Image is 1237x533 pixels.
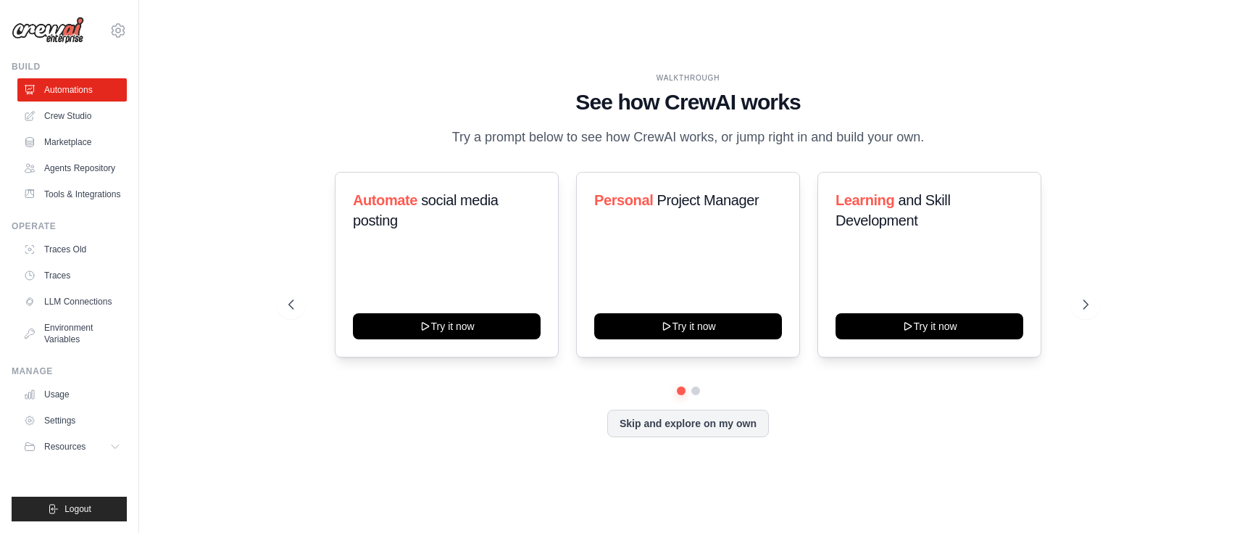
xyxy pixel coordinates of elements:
button: Try it now [353,313,541,339]
img: Logo [12,17,84,44]
span: Learning [836,192,894,208]
span: Logout [64,503,91,515]
div: Build [12,61,127,73]
button: Resources [17,435,127,458]
div: Manage [12,365,127,377]
button: Try it now [836,313,1023,339]
a: LLM Connections [17,290,127,313]
a: Tools & Integrations [17,183,127,206]
span: social media posting [353,192,499,228]
a: Usage [17,383,127,406]
a: Settings [17,409,127,432]
button: Skip and explore on my own [607,410,769,437]
a: Agents Repository [17,157,127,180]
div: WALKTHROUGH [288,73,1088,83]
h1: See how CrewAI works [288,89,1088,115]
a: Crew Studio [17,104,127,128]
a: Environment Variables [17,316,127,351]
a: Traces [17,264,127,287]
span: Resources [44,441,86,453]
span: Project Manager [657,192,759,208]
span: Automate [353,192,417,208]
span: Personal [594,192,653,208]
div: Operate [12,220,127,232]
a: Traces Old [17,238,127,261]
span: and Skill Development [836,192,950,228]
button: Logout [12,497,127,521]
a: Marketplace [17,131,127,154]
p: Try a prompt below to see how CrewAI works, or jump right in and build your own. [445,127,932,148]
button: Try it now [594,313,782,339]
a: Automations [17,78,127,102]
